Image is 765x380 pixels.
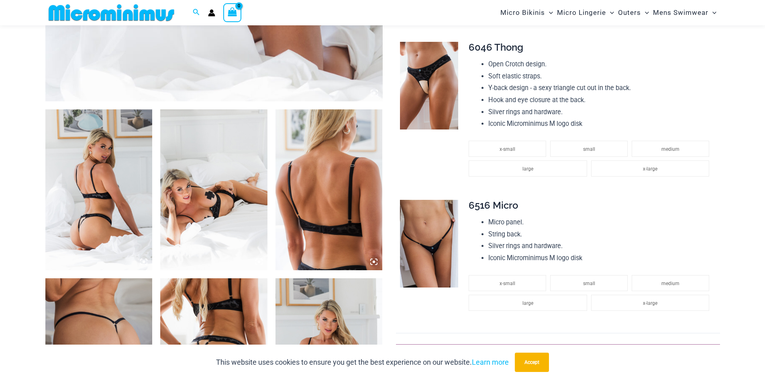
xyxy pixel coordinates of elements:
[472,358,509,366] a: Learn more
[275,109,383,270] img: Nights Fall Silver Leopard 1036 Bra
[643,300,657,306] span: x-large
[469,160,587,177] li: large
[661,281,679,286] span: medium
[488,228,713,240] li: String back.
[488,118,713,130] li: Iconic Microminimus M logo disk
[632,275,709,291] li: medium
[488,70,713,82] li: Soft elastic straps.
[522,166,533,172] span: large
[488,94,713,106] li: Hook and eye closure at the back.
[555,2,616,23] a: Micro LingerieMenu ToggleMenu Toggle
[522,300,533,306] span: large
[708,2,716,23] span: Menu Toggle
[400,42,458,129] img: Nights Fall Silver Leopard 6046 Thong
[216,356,509,368] p: This website uses cookies to ensure you get the best experience on our website.
[661,146,679,152] span: medium
[469,275,546,291] li: x-small
[469,199,518,211] span: 6516 Micro
[651,2,718,23] a: Mens SwimwearMenu ToggleMenu Toggle
[500,2,545,23] span: Micro Bikinis
[616,2,651,23] a: OutersMenu ToggleMenu Toggle
[545,2,553,23] span: Menu Toggle
[550,141,628,157] li: small
[606,2,614,23] span: Menu Toggle
[488,252,713,264] li: Iconic Microminimus M logo disk
[488,106,713,118] li: Silver rings and hardware.
[160,109,267,270] img: Nights Fall Silver Leopard 1036 Bra 6046 Thong
[400,200,458,288] img: Nights Fall Silver Leopard 6516 Micro
[500,281,515,286] span: x-small
[550,275,628,291] li: small
[583,281,595,286] span: small
[643,166,657,172] span: x-large
[469,141,546,157] li: x-small
[208,9,215,16] a: Account icon link
[497,1,720,24] nav: Site Navigation
[557,2,606,23] span: Micro Lingerie
[45,109,153,270] img: Nights Fall Silver Leopard 1036 Bra 6046 Thong
[641,2,649,23] span: Menu Toggle
[469,295,587,311] li: large
[500,146,515,152] span: x-small
[469,41,523,53] span: 6046 Thong
[223,3,242,22] a: View Shopping Cart, empty
[488,58,713,70] li: Open Crotch design.
[498,2,555,23] a: Micro BikinisMenu ToggleMenu Toggle
[488,240,713,252] li: Silver rings and hardware.
[653,2,708,23] span: Mens Swimwear
[591,160,709,177] li: x-large
[583,146,595,152] span: small
[193,8,200,18] a: Search icon link
[488,82,713,94] li: Y-back design - a sexy triangle cut out in the back.
[618,2,641,23] span: Outers
[515,353,549,372] button: Accept
[488,216,713,228] li: Micro panel.
[591,295,709,311] li: x-large
[45,4,177,22] img: MM SHOP LOGO FLAT
[632,141,709,157] li: medium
